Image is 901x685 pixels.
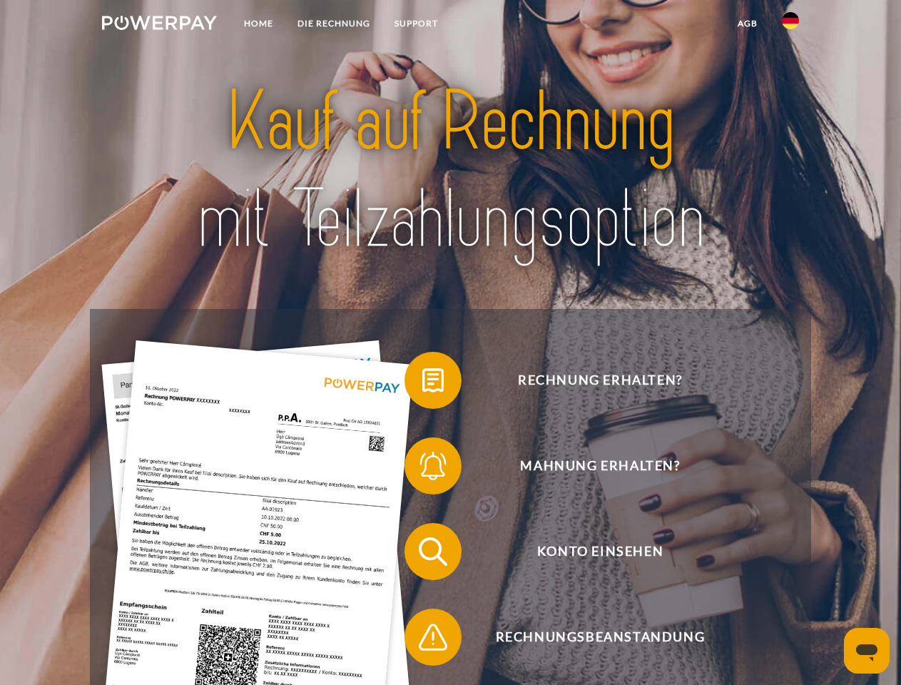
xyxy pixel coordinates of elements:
button: Mahnung erhalten? [404,437,775,494]
span: Rechnungsbeanstandung [425,609,775,666]
span: Konto einsehen [425,523,775,580]
img: title-powerpay_de.svg [136,68,765,273]
img: qb_search.svg [415,534,451,569]
iframe: Schaltfläche zum Öffnen des Messaging-Fensters [844,628,890,674]
img: qb_bell.svg [415,448,451,484]
button: Rechnungsbeanstandung [404,609,775,666]
img: de [782,12,799,29]
a: DIE RECHNUNG [285,11,382,36]
span: Mahnung erhalten? [425,437,775,494]
a: SUPPORT [382,11,450,36]
button: Rechnung erhalten? [404,352,775,409]
a: agb [726,11,770,36]
img: qb_bill.svg [415,362,451,398]
img: qb_warning.svg [415,619,451,655]
a: Home [232,11,285,36]
button: Konto einsehen [404,523,775,580]
span: Rechnung erhalten? [425,352,775,409]
img: logo-powerpay-white.svg [102,16,217,30]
